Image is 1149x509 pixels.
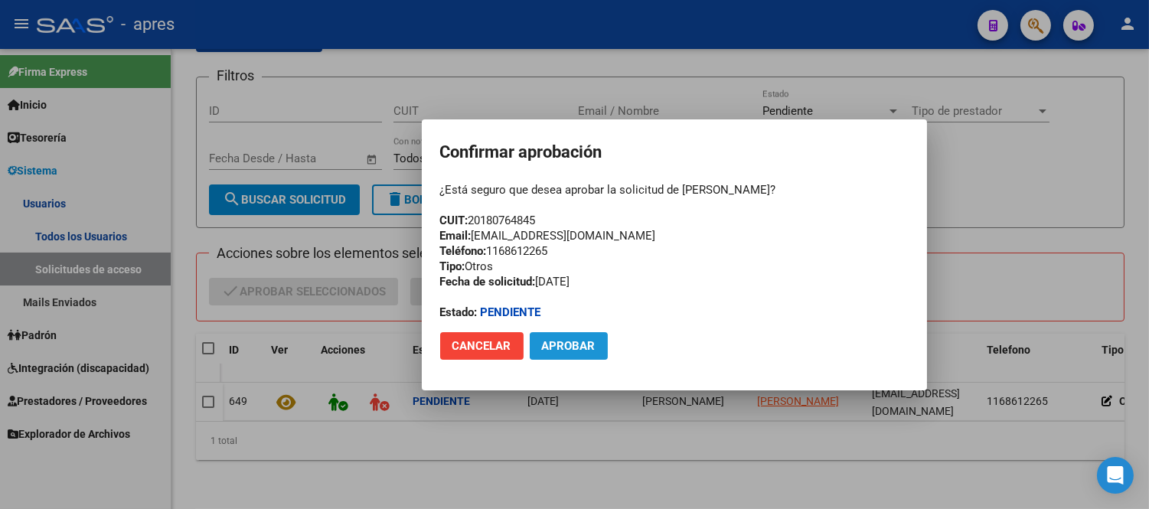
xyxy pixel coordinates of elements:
[542,339,596,353] span: Aprobar
[440,259,465,273] strong: Tipo:
[481,305,541,319] strong: Pendiente
[440,214,468,227] strong: CUIT:
[440,275,536,289] strong: Fecha de solicitud:
[440,229,472,243] strong: Email:
[440,182,909,320] div: ¿Está seguro que desea aprobar la solicitud de [PERSON_NAME]? 20180764845 [EMAIL_ADDRESS][DOMAIN_...
[452,339,511,353] span: Cancelar
[440,244,487,258] strong: Teléfono:
[440,332,524,360] button: Cancelar
[530,332,608,360] button: Aprobar
[1097,457,1134,494] div: Open Intercom Messenger
[440,138,909,167] h2: Confirmar aprobación
[440,305,478,319] strong: Estado:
